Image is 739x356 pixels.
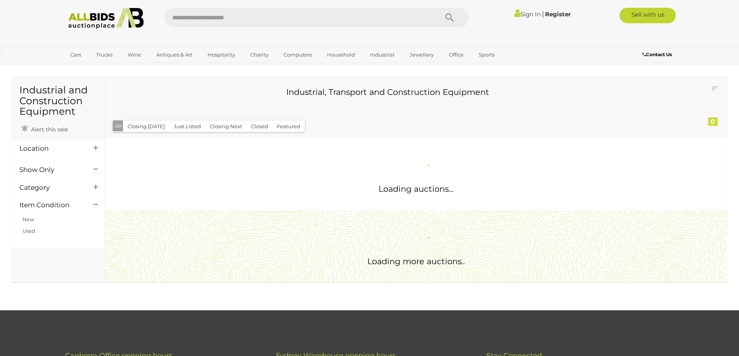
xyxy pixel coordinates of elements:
[405,48,439,61] a: Jewellery
[474,48,500,61] a: Sports
[22,216,34,222] a: New
[91,48,118,61] a: Trucks
[65,61,130,74] a: [GEOGRAPHIC_DATA]
[118,88,657,96] h3: Industrial, Transport and Construction Equipment
[444,48,469,61] a: Office
[64,8,148,29] img: Allbids.com.au
[642,50,674,59] a: Contact Us
[202,48,240,61] a: Hospitality
[22,228,35,234] a: Used
[19,166,82,174] h4: Show Only
[514,10,541,18] a: Sign In
[19,123,70,134] a: Alert this sale
[245,48,273,61] a: Charity
[19,184,82,191] h4: Category
[19,145,82,152] h4: Location
[123,120,170,132] button: Closing [DATE]
[113,120,123,132] button: All
[19,201,82,209] h4: Item Condition
[246,120,273,132] button: Closed
[642,52,672,57] b: Contact Us
[205,120,247,132] button: Closing Next
[322,48,360,61] a: Household
[620,8,676,23] a: Sell with us
[367,256,465,266] span: Loading more auctions..
[19,85,97,117] h1: Industrial and Construction Equipment
[279,48,317,61] a: Computers
[708,117,718,126] div: 0
[365,48,400,61] a: Industrial
[169,120,206,132] button: Just Listed
[123,48,146,61] a: Wine
[542,10,544,18] span: |
[29,126,68,133] span: Alert this sale
[379,184,453,194] span: Loading auctions...
[545,10,571,18] a: Register
[430,8,469,27] button: Search
[65,48,86,61] a: Cars
[272,120,305,132] button: Featured
[151,48,197,61] a: Antiques & Art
